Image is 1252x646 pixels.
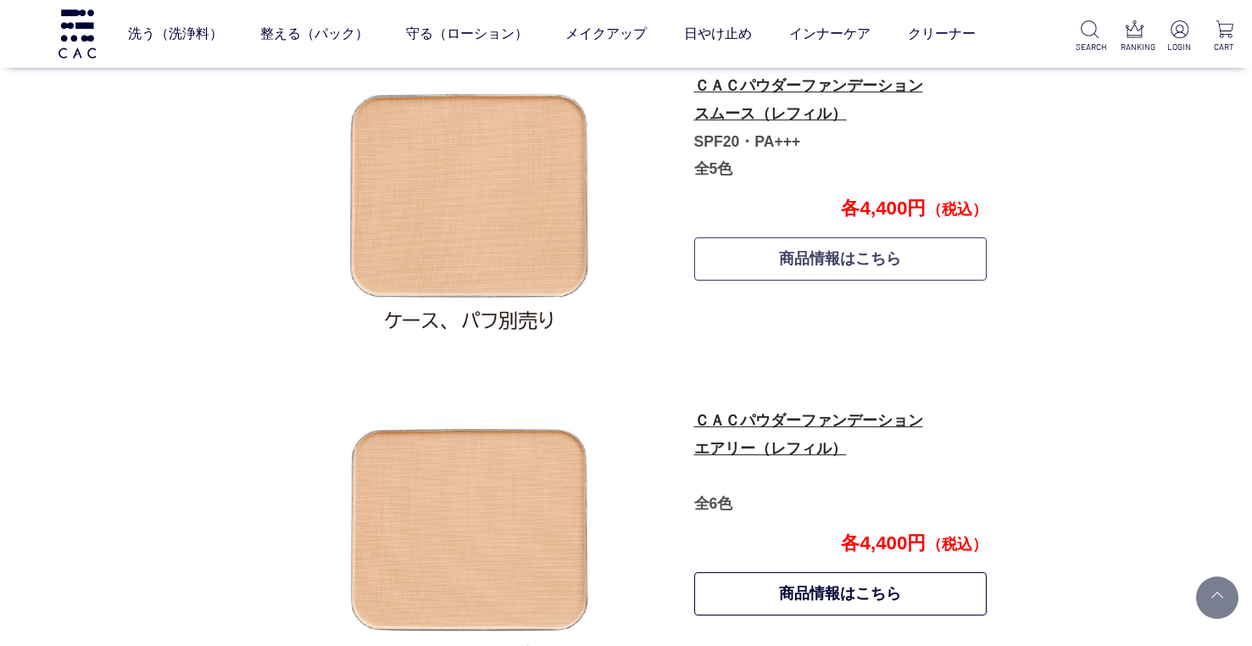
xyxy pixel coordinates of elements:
a: ＣＡＣパウダーファンデーションエアリー（レフィル） [694,412,923,457]
a: 洗う（洗浄料） [128,10,223,58]
a: 日やけ止め [684,10,752,58]
span: （税込） [926,536,988,553]
p: RANKING [1121,41,1149,53]
a: LOGIN [1165,20,1194,53]
a: メイクアップ [565,10,647,58]
p: CART [1210,41,1238,53]
p: LOGIN [1165,41,1194,53]
p: 全6色 [694,407,986,517]
a: CART [1210,20,1238,53]
a: 整える（パック） [260,10,369,58]
a: 商品情報はこちら [694,572,988,615]
a: RANKING [1121,20,1149,53]
img: 060201.jpg [321,59,618,356]
p: SPF20・PA+++ 全5色 [694,72,986,182]
img: logo [56,9,98,58]
a: SEARCH [1076,20,1105,53]
a: 守る（ローション） [406,10,528,58]
a: インナーケア [789,10,871,58]
a: 商品情報はこちら [694,237,988,281]
p: 各4,400円 [693,532,988,555]
a: クリーナー [908,10,976,58]
p: 各4,400円 [693,198,988,220]
p: SEARCH [1076,41,1105,53]
span: （税込） [926,201,988,218]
